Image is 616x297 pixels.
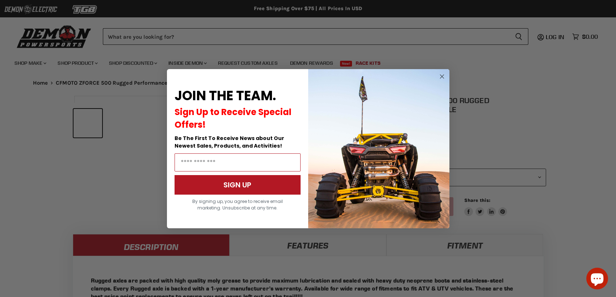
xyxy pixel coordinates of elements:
span: JOIN THE TEAM. [175,86,276,105]
img: a9095488-b6e7-41ba-879d-588abfab540b.jpeg [308,69,449,228]
span: Be The First To Receive News about Our Newest Sales, Products, and Activities! [175,135,284,149]
span: By signing up, you agree to receive email marketing. Unsubscribe at any time. [192,198,283,211]
inbox-online-store-chat: Shopify online store chat [584,268,610,291]
button: SIGN UP [175,175,301,195]
span: Sign Up to Receive Special Offers! [175,106,292,131]
input: Email Address [175,153,301,171]
button: Close dialog [437,72,447,81]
